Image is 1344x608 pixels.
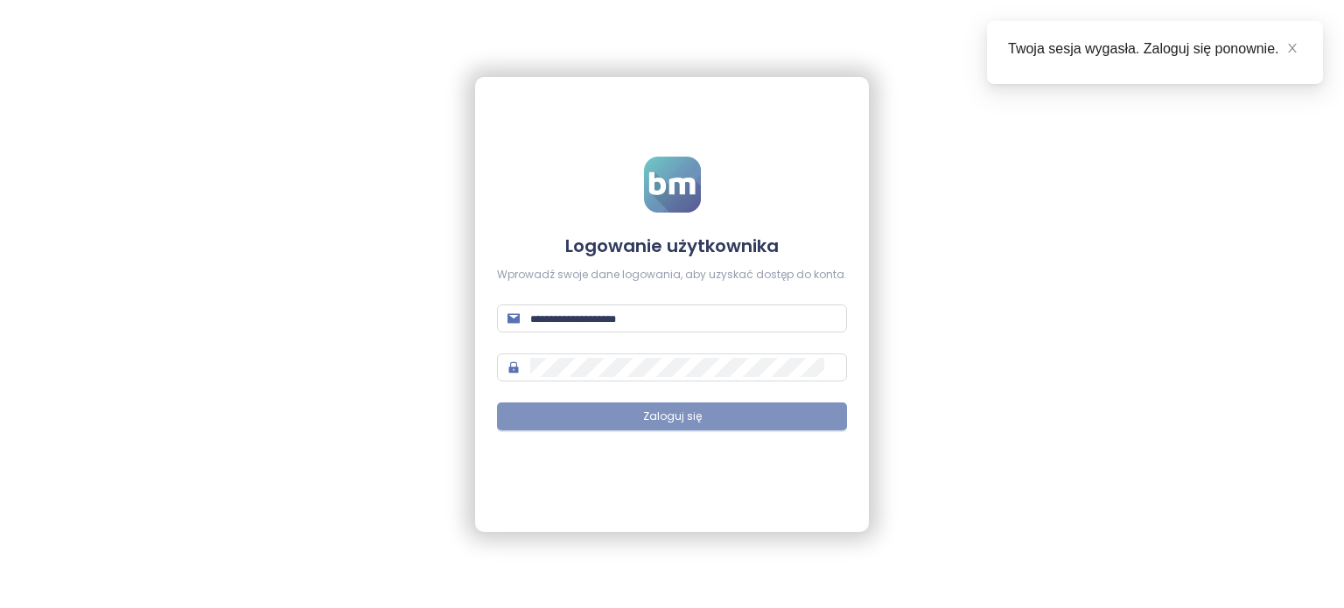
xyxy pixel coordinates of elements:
[507,361,520,374] span: lock
[644,157,701,213] img: logo
[1008,38,1302,59] div: Twoja sesja wygasła. Zaloguj się ponownie.
[1286,42,1298,54] span: close
[497,267,847,283] div: Wprowadź swoje dane logowania, aby uzyskać dostęp do konta.
[497,402,847,430] button: Zaloguj się
[497,234,847,258] h4: Logowanie użytkownika
[507,312,520,325] span: mail
[643,409,702,425] span: Zaloguj się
